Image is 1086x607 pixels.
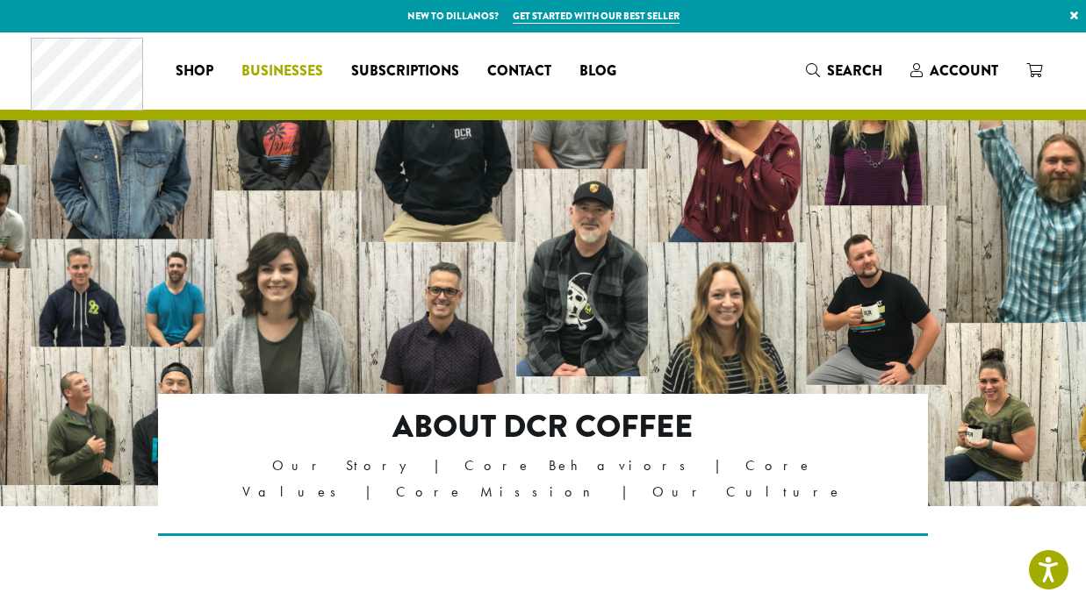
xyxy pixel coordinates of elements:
span: Search [827,61,882,81]
a: Search [792,56,896,85]
h2: About DCR Coffee [234,408,852,446]
span: Businesses [241,61,323,82]
span: Account [930,61,998,81]
a: Shop [162,57,227,85]
span: Shop [176,61,213,82]
span: Contact [487,61,551,82]
p: Our Story | Core Behaviors | Core Values | Core Mission | Our Culture [234,453,852,505]
span: Subscriptions [351,61,459,82]
span: Blog [579,61,616,82]
a: Get started with our best seller [513,9,680,24]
